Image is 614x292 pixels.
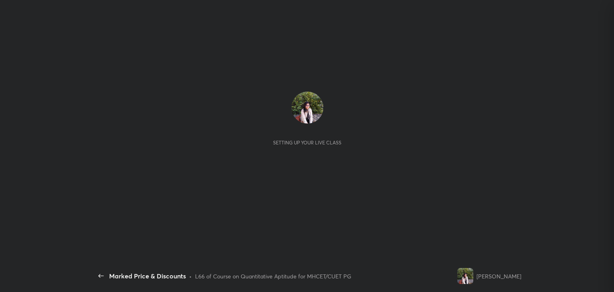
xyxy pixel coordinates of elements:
div: [PERSON_NAME] [476,272,521,280]
div: L66 of Course on Quantitative Aptitude for MHCET/CUET PG [195,272,351,280]
div: Setting up your live class [273,140,341,146]
div: • [189,272,192,280]
div: Marked Price & Discounts [109,271,186,281]
img: d32a3653a59a4f6dbabcf5fd46e7bda8.jpg [291,92,323,124]
img: d32a3653a59a4f6dbabcf5fd46e7bda8.jpg [457,268,473,284]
